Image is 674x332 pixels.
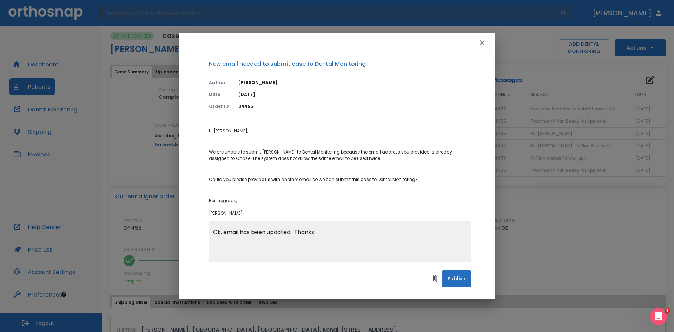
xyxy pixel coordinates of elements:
p: New email needed to submit case to Dental Monitoring [209,60,471,68]
p: Order ID [209,103,230,110]
p: We are unable to submit [PERSON_NAME] to Dental Monitoring because the email address you provided... [209,149,471,162]
button: Publish [442,270,471,287]
p: [DATE] [238,91,471,98]
p: [PERSON_NAME] [238,79,471,86]
p: Best regards, [PERSON_NAME] [209,197,471,216]
span: 1 [665,308,670,314]
p: 34455 [238,103,471,110]
p: Author [209,79,230,86]
iframe: Intercom live chat [650,308,667,325]
p: Could you please provide us with another email so we can submit this case to Dental Monitoring? [209,176,471,183]
p: Date [209,91,230,98]
p: Hi [PERSON_NAME], [209,128,471,134]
